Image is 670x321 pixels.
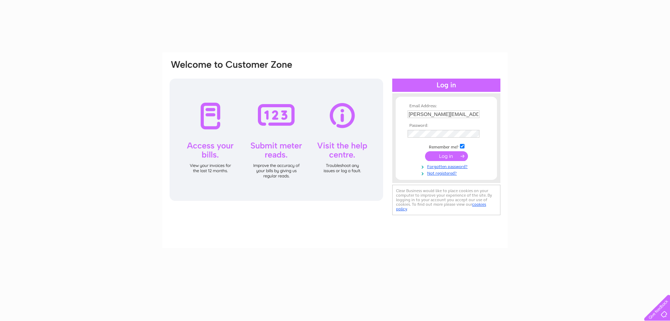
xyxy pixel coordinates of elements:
a: cookies policy [396,202,486,211]
th: Email Address: [406,104,487,109]
div: Clear Business would like to place cookies on your computer to improve your experience of the sit... [392,185,500,215]
th: Password: [406,123,487,128]
td: Remember me? [406,143,487,150]
a: Not registered? [408,169,487,176]
a: Forgotten password? [408,163,487,169]
input: Submit [425,151,468,161]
